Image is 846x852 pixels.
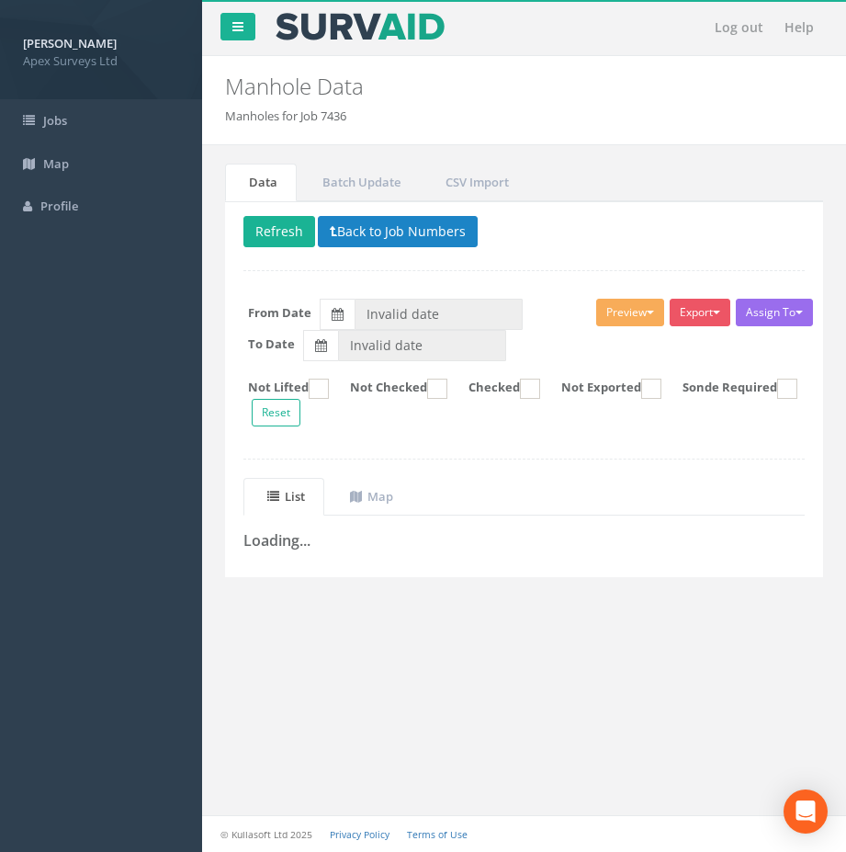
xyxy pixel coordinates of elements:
a: Data [225,164,297,201]
label: From Date [248,304,311,322]
button: Back to Job Numbers [318,216,478,247]
li: Manholes for Job 7436 [225,108,346,125]
div: Open Intercom Messenger [784,790,828,834]
label: Sonde Required [664,379,797,399]
label: To Date [248,335,295,353]
button: Refresh [243,216,315,247]
span: Apex Surveys Ltd [23,52,179,70]
small: © Kullasoft Ltd 2025 [220,828,312,841]
button: Assign To [736,299,813,326]
label: Not Exported [543,379,661,399]
a: Map [326,478,412,516]
input: From Date [355,299,523,330]
label: Not Checked [332,379,447,399]
a: List [243,478,324,516]
h2: Manhole Data [225,74,823,98]
a: [PERSON_NAME] Apex Surveys Ltd [23,30,179,69]
label: Not Lifted [230,379,329,399]
span: Map [43,155,69,172]
label: Checked [450,379,540,399]
button: Reset [252,399,300,426]
span: Jobs [43,112,67,129]
h3: Loading... [243,533,805,550]
input: To Date [338,330,506,361]
uib-tab-heading: Map [350,488,393,505]
a: Batch Update [299,164,420,201]
span: Profile [40,198,78,214]
a: Privacy Policy [330,828,389,841]
button: Preview [596,299,664,326]
uib-tab-heading: List [267,488,305,505]
a: Terms of Use [407,828,468,841]
strong: [PERSON_NAME] [23,35,117,51]
button: Export [670,299,730,326]
a: CSV Import [422,164,528,201]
